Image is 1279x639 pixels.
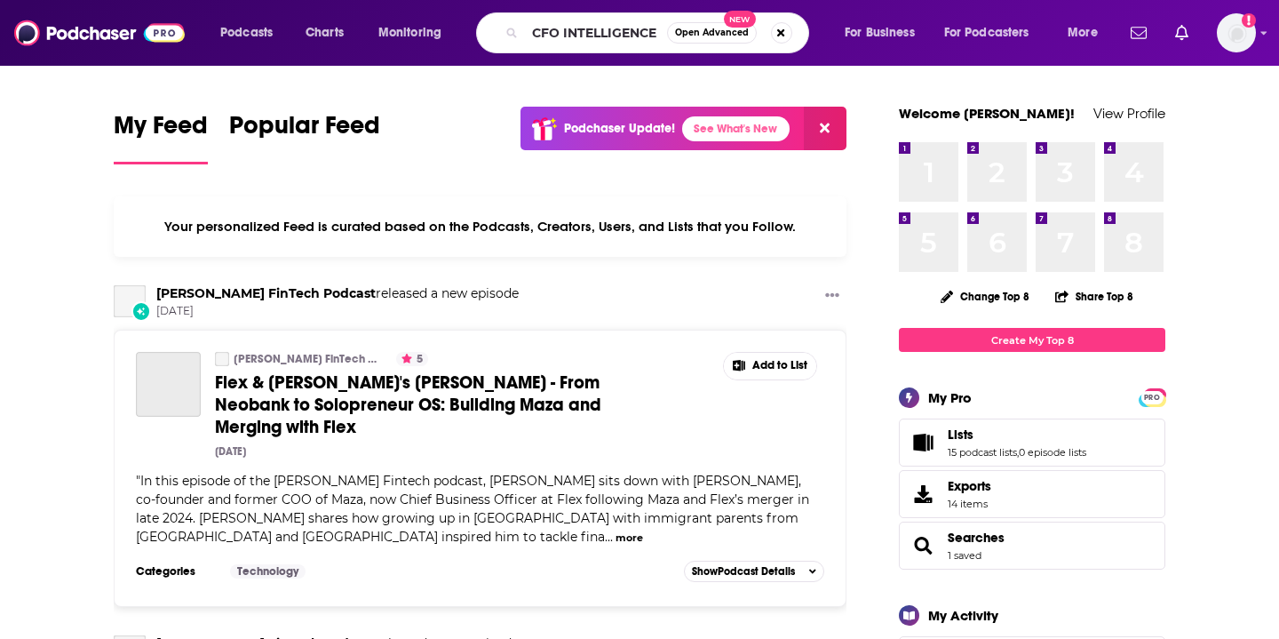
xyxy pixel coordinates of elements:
span: Podcasts [220,20,273,45]
span: Add to List [752,359,807,372]
button: Show profile menu [1217,13,1256,52]
h3: Categories [136,564,216,579]
a: Wharton FinTech Podcast [156,285,376,301]
a: Exports [899,470,1165,518]
a: 15 podcast lists [948,446,1017,459]
a: Create My Top 8 [899,328,1165,352]
div: New Episode [131,301,151,321]
button: open menu [208,19,296,47]
a: Lists [948,427,1086,443]
img: Podchaser - Follow, Share and Rate Podcasts [14,16,185,50]
span: ... [605,529,613,545]
a: Show notifications dropdown [1124,18,1154,48]
a: Technology [230,564,306,579]
button: ShowPodcast Details [684,561,824,582]
a: My Feed [114,110,208,164]
span: In this episode of the [PERSON_NAME] Fintech podcast, [PERSON_NAME] sits down with [PERSON_NAME],... [136,473,809,545]
a: Searches [905,533,941,558]
button: Show More Button [818,285,846,308]
span: Flex & [PERSON_NAME]'s [PERSON_NAME] - From Neobank to Solopreneur OS: Building Maza and Merging ... [215,371,601,438]
button: open menu [832,19,937,47]
span: 14 items [948,498,991,510]
span: Exports [948,478,991,494]
a: Show notifications dropdown [1168,18,1196,48]
a: Wharton FinTech Podcast [215,352,229,366]
button: Share Top 8 [1054,279,1134,314]
span: , [1017,446,1019,459]
span: PRO [1141,391,1163,404]
a: [PERSON_NAME] FinTech Podcast [234,352,380,366]
a: Searches [948,530,1005,546]
span: Exports [905,482,941,507]
span: Logged in as saraatspark [1217,13,1256,52]
button: more [616,531,643,546]
a: Welcome [PERSON_NAME]! [899,105,1075,122]
a: Flex & [PERSON_NAME]'s [PERSON_NAME] - From Neobank to Solopreneur OS: Building Maza and Merging ... [215,371,647,438]
div: My Pro [928,389,972,406]
div: [DATE] [215,445,246,458]
button: open menu [366,19,465,47]
span: Lists [899,419,1165,467]
span: " [136,473,809,545]
span: My Feed [114,110,208,151]
span: New [724,11,756,28]
svg: Add a profile image [1242,13,1256,28]
a: Wharton FinTech Podcast [114,285,146,317]
button: Change Top 8 [930,285,1040,308]
a: Charts [294,19,354,47]
p: Podchaser Update! [564,121,675,136]
span: [DATE] [156,304,519,319]
span: Monitoring [378,20,441,45]
a: PRO [1141,390,1163,403]
div: My Activity [928,607,998,624]
a: 0 episode lists [1019,446,1086,459]
span: More [1068,20,1098,45]
span: Charts [306,20,344,45]
a: Lists [905,430,941,455]
button: open menu [1055,19,1120,47]
div: Your personalized Feed is curated based on the Podcasts, Creators, Users, and Lists that you Follow. [114,196,846,257]
a: 1 saved [948,549,981,562]
a: Flex & Maza's Robbie Figueroa - From Neobank to Solopreneur OS: Building Maza and Merging with Flex [136,352,201,417]
div: Search podcasts, credits, & more... [493,12,826,53]
input: Search podcasts, credits, & more... [525,19,667,47]
span: Searches [899,522,1165,570]
a: Popular Feed [229,110,380,164]
button: open menu [933,19,1055,47]
span: Popular Feed [229,110,380,151]
span: Open Advanced [675,28,749,37]
button: Show More Button [724,353,816,379]
span: Lists [948,427,973,443]
button: 5 [396,352,428,366]
img: User Profile [1217,13,1256,52]
a: See What's New [682,116,790,141]
button: Open AdvancedNew [667,22,757,44]
h3: released a new episode [156,285,519,302]
span: For Podcasters [944,20,1029,45]
span: Show Podcast Details [692,565,795,578]
span: For Business [845,20,915,45]
a: View Profile [1093,105,1165,122]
